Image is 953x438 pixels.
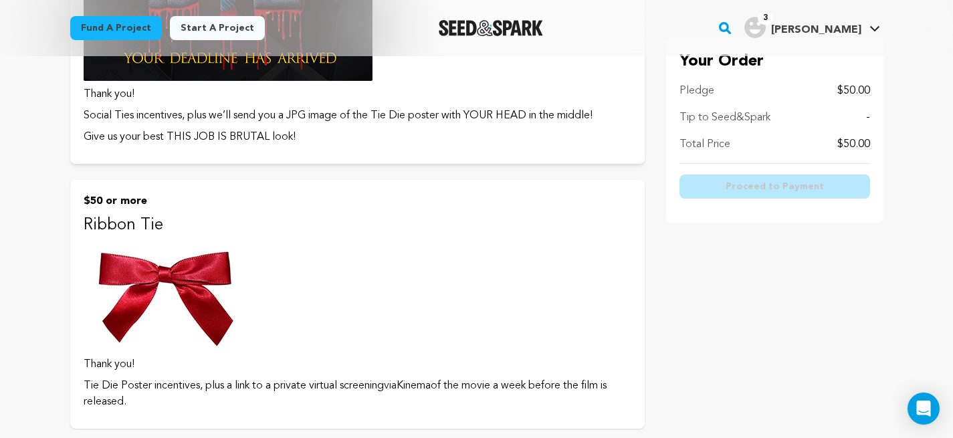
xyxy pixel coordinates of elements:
[742,14,883,38] a: Jessica S.'s Profile
[726,180,824,193] span: Proceed to Payment
[837,136,870,152] p: $50.00
[84,193,631,209] p: $50 or more
[679,136,730,152] p: Total Price
[439,20,544,36] img: Seed&Spark Logo Dark Mode
[744,17,766,38] img: user.png
[84,215,631,236] p: Ribbon Tie
[771,25,861,35] span: [PERSON_NAME]
[70,180,645,429] button: $50 or more Ribbon Tie Thank you!Tie Die Poster incentives, plus a link to a private virtual scre...
[84,241,249,351] img: incentive
[84,378,631,410] p: Tie Die Poster incentives, plus a link to a private virtual screening of the movie a week before ...
[679,51,870,72] p: Your Order
[84,86,631,102] p: Thank you!
[679,83,714,99] p: Pledge
[679,175,870,199] button: Proceed to Payment
[84,129,631,145] p: Give us your best THIS JOB IS BRUTAL look!
[84,356,631,372] p: Thank you!
[866,110,870,126] p: -
[84,108,631,124] p: Social Ties incentives, plus we’ll send you a JPG image of the Tie Die poster with YOUR HEAD in t...
[70,16,162,40] a: Fund a project
[679,110,770,126] p: Tip to Seed&Spark
[837,83,870,99] p: $50.00
[744,17,861,38] div: Jessica S.'s Profile
[742,14,883,42] span: Jessica S.'s Profile
[384,380,397,391] span: via
[397,380,431,391] a: Kinema
[908,393,940,425] div: Open Intercom Messenger
[170,16,265,40] a: Start a project
[439,20,544,36] a: Seed&Spark Homepage
[758,11,773,25] span: 3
